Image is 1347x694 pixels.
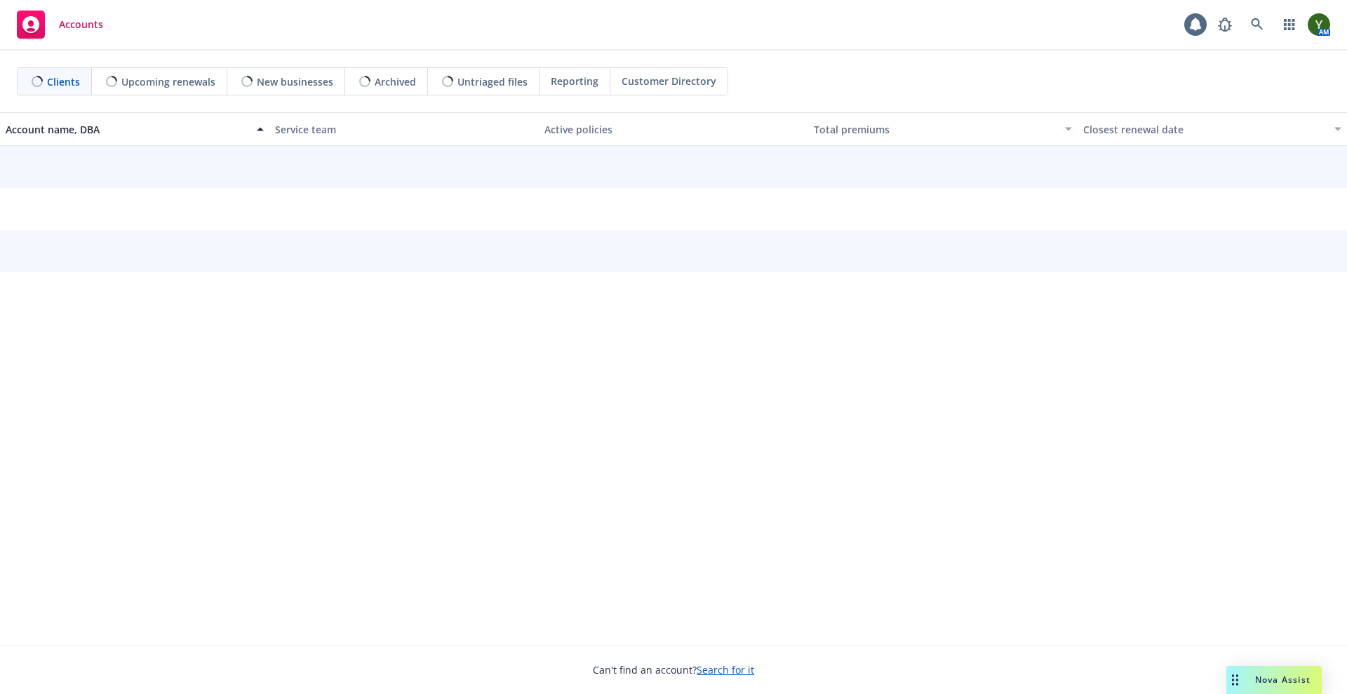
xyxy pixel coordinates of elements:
div: Service team [275,122,533,137]
div: Active policies [544,122,803,137]
a: Report a Bug [1211,11,1239,39]
img: photo [1308,13,1330,36]
span: Reporting [551,74,598,88]
span: Can't find an account? [593,662,754,677]
div: Closest renewal date [1083,122,1326,137]
a: Search [1243,11,1271,39]
span: Untriaged files [457,74,528,89]
div: Total premiums [814,122,1057,137]
a: Search for it [697,663,754,676]
span: Upcoming renewals [121,74,215,89]
span: Nova Assist [1255,674,1311,686]
div: Drag to move [1226,666,1244,694]
button: Service team [269,112,539,146]
button: Closest renewal date [1078,112,1347,146]
button: Active policies [539,112,808,146]
span: Clients [47,74,80,89]
span: New businesses [257,74,333,89]
a: Switch app [1275,11,1304,39]
button: Total premiums [808,112,1078,146]
div: Account name, DBA [6,122,248,137]
span: Archived [375,74,416,89]
a: Accounts [11,5,109,44]
span: Customer Directory [622,74,716,88]
button: Nova Assist [1226,666,1322,694]
span: Accounts [59,19,103,30]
